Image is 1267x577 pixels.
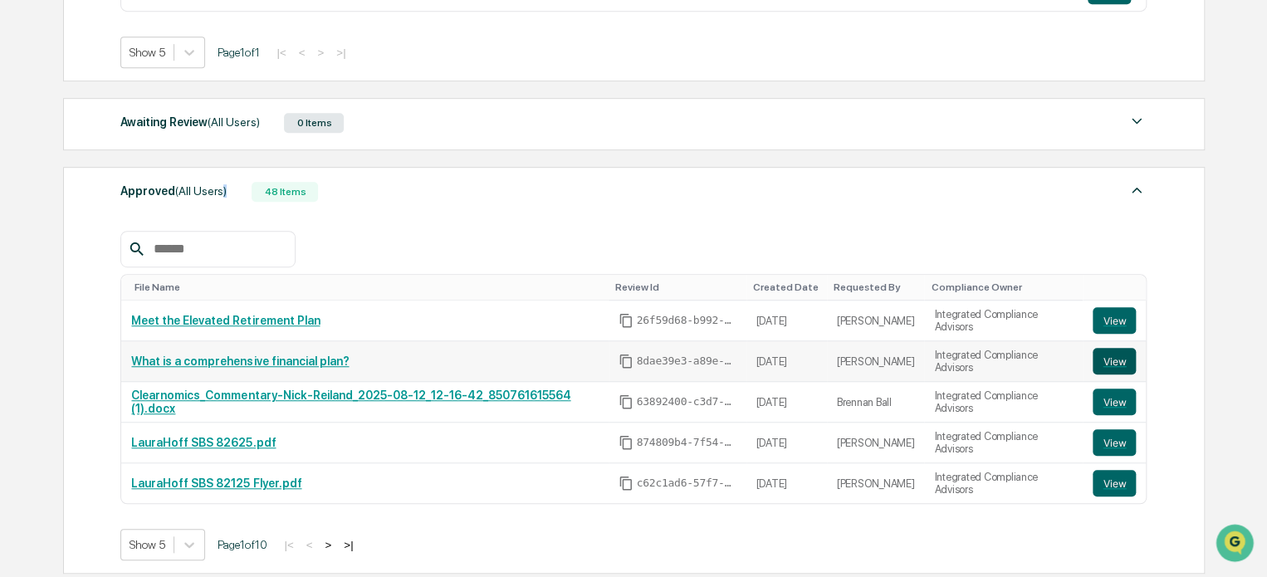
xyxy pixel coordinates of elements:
[637,314,736,327] span: 26f59d68-b992-480f-a86d-b09895a2f766
[120,211,134,224] div: 🗄️
[924,301,1083,341] td: Integrated Compliance Advisors
[33,209,107,226] span: Preclearance
[135,281,601,293] div: Toggle SortBy
[931,281,1076,293] div: Toggle SortBy
[827,423,925,463] td: [PERSON_NAME]
[312,46,329,60] button: >
[619,354,633,369] span: Copy Id
[746,463,827,503] td: [DATE]
[1093,307,1136,334] button: View
[279,538,298,552] button: |<
[619,435,633,450] span: Copy Id
[746,382,827,423] td: [DATE]
[637,355,736,368] span: 8dae39e3-a89e-40f6-b874-3cebb1492c3c
[637,395,736,408] span: 63892400-c3d7-44d3-bd3c-89a5fa60b598
[137,209,206,226] span: Attestations
[17,242,30,256] div: 🔎
[827,341,925,382] td: [PERSON_NAME]
[746,301,827,341] td: [DATE]
[924,423,1083,463] td: Integrated Compliance Advisors
[208,115,259,129] span: (All Users)
[1093,470,1136,496] button: View
[746,423,827,463] td: [DATE]
[56,144,210,157] div: We're available if you need us!
[17,211,30,224] div: 🖐️
[117,281,201,294] a: Powered byPylon
[120,111,259,133] div: Awaiting Review
[924,382,1083,423] td: Integrated Compliance Advisors
[827,301,925,341] td: [PERSON_NAME]
[320,538,336,552] button: >
[615,281,740,293] div: Toggle SortBy
[637,477,736,490] span: c62c1ad6-57f7-4217-b3f6-3b4caa936a72
[131,436,276,449] a: LauraHoff SBS 82625.pdf
[834,281,918,293] div: Toggle SortBy
[1093,389,1136,415] button: View
[301,538,318,552] button: <
[120,180,227,202] div: Approved
[10,203,114,232] a: 🖐️Preclearance
[1127,180,1147,200] img: caret
[218,46,259,59] span: Page 1 of 1
[1127,111,1147,131] img: caret
[1096,281,1139,293] div: Toggle SortBy
[114,203,213,232] a: 🗄️Attestations
[131,477,301,490] a: LauraHoff SBS 82125 Flyer.pdf
[746,341,827,382] td: [DATE]
[924,341,1083,382] td: Integrated Compliance Advisors
[339,538,358,552] button: >|
[10,234,111,264] a: 🔎Data Lookup
[175,184,227,198] span: (All Users)
[284,113,344,133] div: 0 Items
[1093,429,1136,456] button: View
[43,76,274,93] input: Clear
[252,182,318,202] div: 48 Items
[56,127,272,144] div: Start new chat
[1214,522,1259,567] iframe: Open customer support
[827,463,925,503] td: [PERSON_NAME]
[294,46,311,60] button: <
[282,132,302,152] button: Start new chat
[619,394,633,409] span: Copy Id
[1093,348,1136,374] button: View
[17,127,46,157] img: 1746055101610-c473b297-6a78-478c-a979-82029cc54cd1
[619,476,633,491] span: Copy Id
[619,313,633,328] span: Copy Id
[271,46,291,60] button: |<
[753,281,820,293] div: Toggle SortBy
[924,463,1083,503] td: Integrated Compliance Advisors
[131,355,349,368] a: What is a comprehensive financial plan?
[331,46,350,60] button: >|
[165,281,201,294] span: Pylon
[637,436,736,449] span: 874809b4-7f54-4d3d-b8e5-04680ee7aac7
[33,241,105,257] span: Data Lookup
[218,538,267,551] span: Page 1 of 10
[131,389,570,415] a: Clearnomics_Commentary-Nick-Reiland_2025-08-12_12-16-42_850761615564 (1).docx
[827,382,925,423] td: Brennan Ball
[17,35,302,61] p: How can we help?
[131,314,320,327] a: Meet the Elevated Retirement Plan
